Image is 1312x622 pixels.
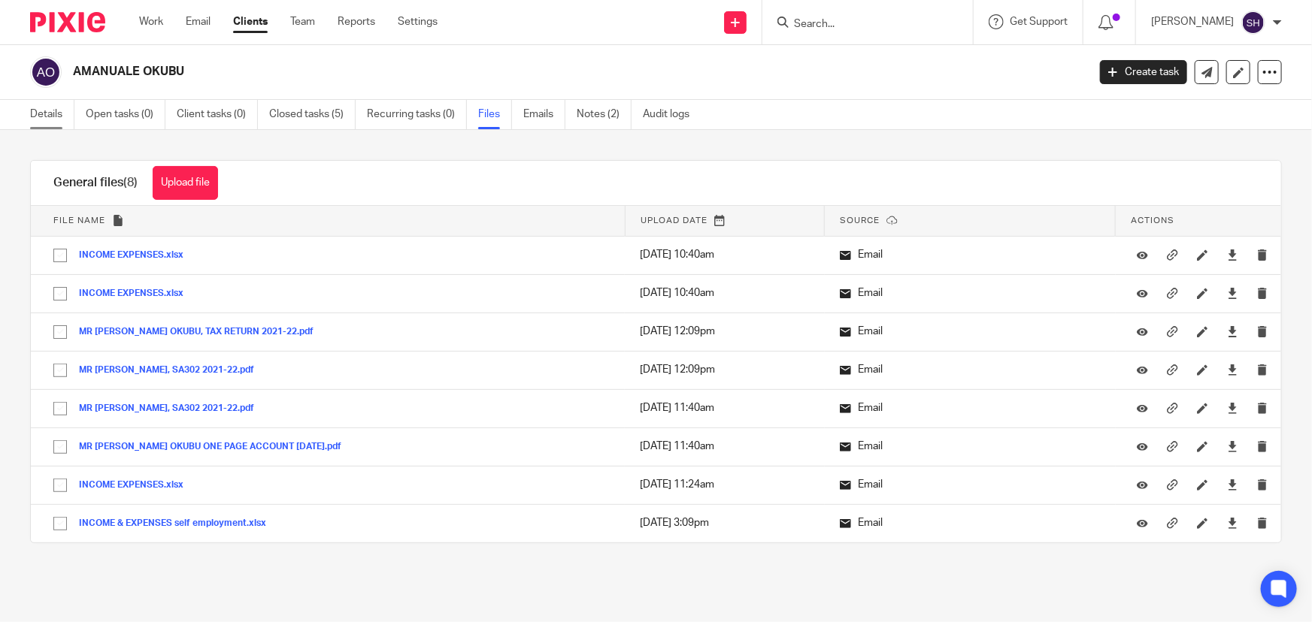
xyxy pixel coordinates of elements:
[46,318,74,346] input: Select
[840,216,880,225] span: Source
[46,279,74,308] input: Select
[79,327,325,337] button: MR [PERSON_NAME] OKUBU, TAX RETURN 2021-22.pdf
[640,324,809,339] p: [DATE] 12:09pm
[79,403,265,414] button: MR [PERSON_NAME], SA302 2021-22.pdf
[53,175,138,191] h1: General files
[640,362,809,377] p: [DATE] 12:09pm
[840,515,1101,530] p: Email
[398,14,438,29] a: Settings
[640,477,809,492] p: [DATE] 11:24am
[1227,285,1238,300] a: Download
[1227,362,1238,377] a: Download
[1227,439,1238,454] a: Download
[643,100,701,129] a: Audit logs
[46,356,74,385] input: Select
[233,14,268,29] a: Clients
[1010,17,1068,27] span: Get Support
[640,285,809,300] p: [DATE] 10:40am
[46,394,74,423] input: Select
[640,400,809,415] p: [DATE] 11:40am
[1227,324,1238,339] a: Download
[46,433,74,461] input: Select
[640,247,809,262] p: [DATE] 10:40am
[269,100,356,129] a: Closed tasks (5)
[840,285,1101,300] p: Email
[640,515,809,530] p: [DATE] 3:09pm
[840,324,1101,339] p: Email
[1100,60,1187,84] a: Create task
[79,480,195,491] button: INCOME EXPENSES.xlsx
[640,439,809,454] p: [DATE] 11:40am
[1151,14,1234,29] p: [PERSON_NAME]
[30,100,74,129] a: Details
[478,100,512,129] a: Files
[523,100,565,129] a: Emails
[338,14,375,29] a: Reports
[46,241,74,270] input: Select
[53,216,105,225] span: File name
[1227,477,1238,492] a: Download
[792,18,928,32] input: Search
[1227,400,1238,415] a: Download
[367,100,467,129] a: Recurring tasks (0)
[86,100,165,129] a: Open tasks (0)
[79,365,265,376] button: MR [PERSON_NAME], SA302 2021-22.pdf
[641,216,708,225] span: Upload date
[177,100,258,129] a: Client tasks (0)
[186,14,211,29] a: Email
[840,362,1101,377] p: Email
[46,509,74,538] input: Select
[79,442,353,452] button: MR [PERSON_NAME] OKUBU ONE PAGE ACCOUNT [DATE].pdf
[840,439,1101,454] p: Email
[30,56,62,88] img: svg%3E
[1241,11,1265,35] img: svg%3E
[139,14,163,29] a: Work
[1227,247,1238,262] a: Download
[123,177,138,189] span: (8)
[79,288,195,299] button: INCOME EXPENSES.xlsx
[79,250,195,261] button: INCOME EXPENSES.xlsx
[153,166,218,200] button: Upload file
[1131,216,1174,225] span: Actions
[1227,515,1238,530] a: Download
[840,247,1101,262] p: Email
[46,471,74,500] input: Select
[840,477,1101,492] p: Email
[290,14,315,29] a: Team
[79,518,277,529] button: INCOME & EXPENSES self employment.xlsx
[840,400,1101,415] p: Email
[577,100,632,129] a: Notes (2)
[73,64,877,80] h2: AMANUALE OKUBU
[30,12,105,32] img: Pixie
